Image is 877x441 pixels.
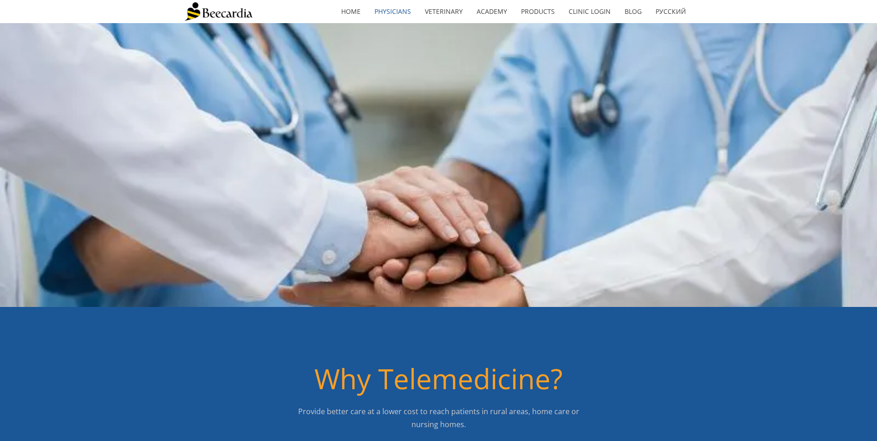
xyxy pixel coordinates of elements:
a: Clinic Login [562,1,618,22]
span: Why Telemedicine? [314,360,563,398]
a: Русский [649,1,693,22]
a: Blog [618,1,649,22]
a: Veterinary [418,1,470,22]
a: Physicians [368,1,418,22]
span: Provide better care at a lower cost to reach patients in rural areas, home care or nursing homes. [298,406,579,430]
a: Academy [470,1,514,22]
a: home [334,1,368,22]
a: Products [514,1,562,22]
img: Beecardia [184,2,252,21]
